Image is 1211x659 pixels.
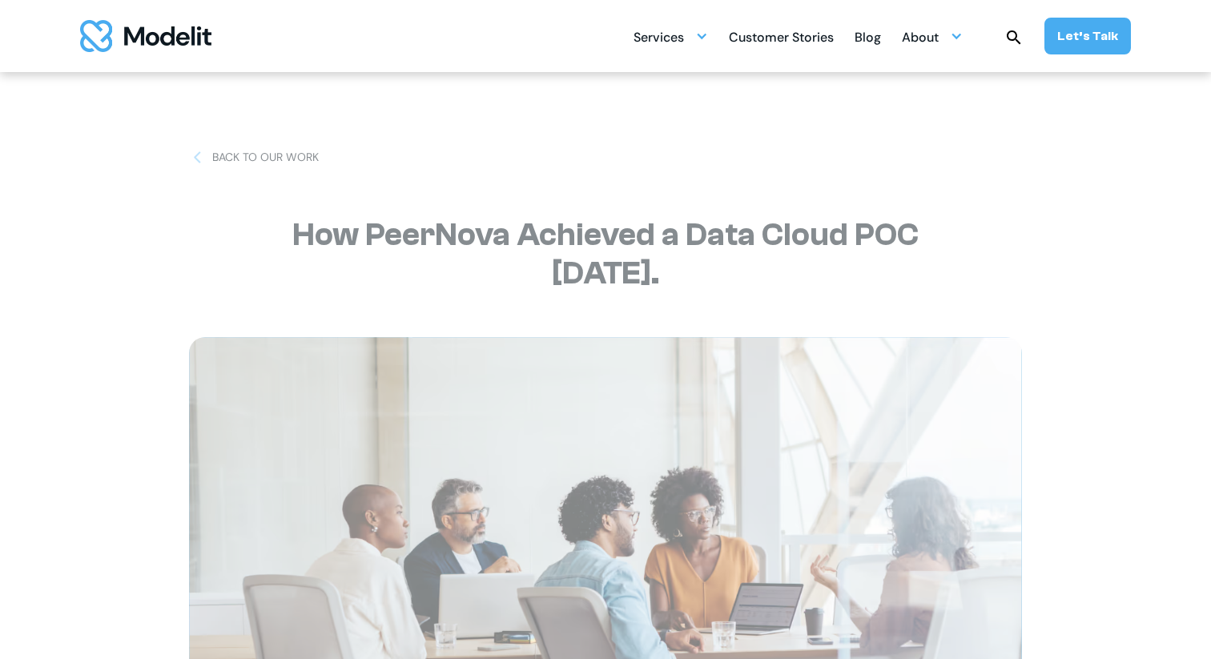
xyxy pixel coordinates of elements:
[729,23,834,54] div: Customer Stories
[1044,18,1131,54] a: Let’s Talk
[902,21,963,52] div: About
[245,215,966,292] h1: How PeerNova Achieved a Data Cloud POC [DATE].
[189,149,319,166] a: BACK TO OUR WORK
[80,20,211,52] a: home
[902,23,939,54] div: About
[729,21,834,52] a: Customer Stories
[212,149,319,166] div: BACK TO OUR WORK
[1057,27,1118,45] div: Let’s Talk
[634,23,684,54] div: Services
[855,21,881,52] a: Blog
[80,20,211,52] img: modelit logo
[855,23,881,54] div: Blog
[634,21,708,52] div: Services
